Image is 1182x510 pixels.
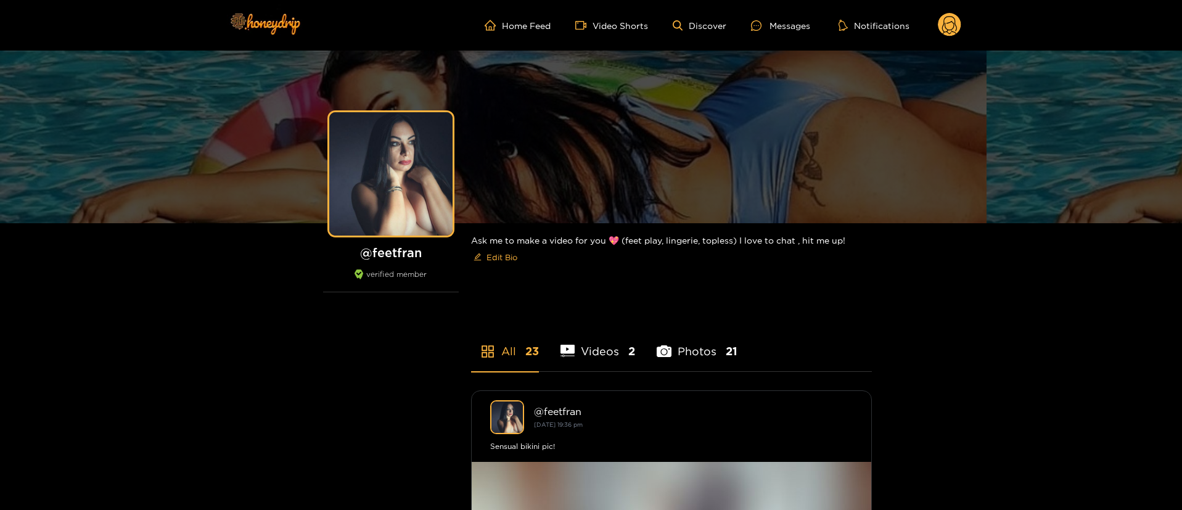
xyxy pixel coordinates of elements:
button: Notifications [835,19,913,31]
span: home [485,20,502,31]
div: Messages [751,19,810,33]
a: Video Shorts [575,20,648,31]
a: Discover [673,20,726,31]
span: video-camera [575,20,593,31]
li: Videos [560,316,636,371]
div: Ask me to make a video for you 💖 (feet play, lingerie, topless) I love to chat , hit me up! [471,223,872,277]
span: appstore [480,344,495,359]
span: Edit Bio [486,251,517,263]
span: edit [474,253,482,262]
div: @ feetfran [534,406,853,417]
div: Sensual bikini pic! [490,440,853,453]
span: 21 [726,343,737,359]
a: Home Feed [485,20,551,31]
button: editEdit Bio [471,247,520,267]
small: [DATE] 19:36 pm [534,421,583,428]
div: verified member [323,269,459,292]
h1: @ feetfran [323,245,459,260]
li: Photos [657,316,737,371]
span: 23 [525,343,539,359]
img: feetfran [490,400,524,434]
li: All [471,316,539,371]
span: 2 [628,343,635,359]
